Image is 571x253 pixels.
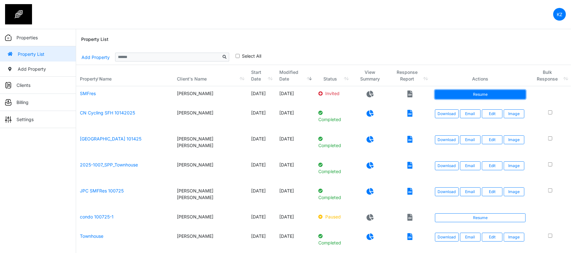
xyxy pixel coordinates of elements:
[482,233,503,242] a: Edit
[5,99,11,106] img: sidemenu_billing.png
[435,161,459,170] a: Download
[435,187,459,196] a: Download
[80,162,138,167] a: 2025-1007_SPP_Townhouse
[81,37,108,42] h6: Property List
[276,184,315,210] td: [DATE]
[482,135,503,144] a: Edit
[276,65,315,86] th: Modified Date: activate to sort column ascending
[319,187,348,201] p: Completed
[5,116,11,123] img: sidemenu_settings.png
[247,65,276,86] th: Start Date: activate to sort column ascending
[482,161,503,170] a: Edit
[247,210,276,229] td: [DATE]
[173,132,247,158] td: [PERSON_NAME] [PERSON_NAME]
[247,184,276,210] td: [DATE]
[76,65,173,86] th: Property Name: activate to sort column ascending
[460,135,481,144] button: Email
[435,213,526,222] a: Resume
[80,136,141,141] a: [GEOGRAPHIC_DATA] 101425
[319,161,348,175] p: Completed
[504,233,524,242] button: Image
[315,65,352,86] th: Status: activate to sort column ascending
[80,233,103,239] a: Townhouse
[482,187,503,196] a: Edit
[557,11,562,18] p: KZ
[247,86,276,106] td: [DATE]
[5,4,32,24] img: spp logo
[504,109,524,118] button: Image
[16,82,30,88] p: Clients
[173,106,247,132] td: [PERSON_NAME]
[173,65,247,86] th: Client's Name: activate to sort column ascending
[504,135,524,144] button: Image
[529,65,571,86] th: Bulk Response: activate to sort column ascending
[80,214,114,219] a: condo 100725-1
[80,188,124,193] a: JPC SMFRes 100725
[173,210,247,229] td: [PERSON_NAME]
[460,233,481,242] button: Email
[504,187,524,196] button: Image
[276,132,315,158] td: [DATE]
[276,86,315,106] td: [DATE]
[389,65,431,86] th: Response Report: activate to sort column ascending
[16,99,29,106] p: Billing
[276,106,315,132] td: [DATE]
[435,233,459,242] a: Download
[435,109,459,118] a: Download
[319,135,348,149] p: Completed
[482,109,503,118] a: Edit
[460,161,481,170] button: Email
[431,65,530,86] th: Actions
[460,109,481,118] button: Email
[553,8,566,21] a: KZ
[242,53,261,59] label: Select All
[319,213,348,220] p: Paused
[319,109,348,123] p: Completed
[16,34,38,41] p: Properties
[81,52,110,63] a: Add Property
[16,116,34,123] p: Settings
[115,53,220,62] input: Sizing example input
[173,184,247,210] td: [PERSON_NAME] [PERSON_NAME]
[276,210,315,229] td: [DATE]
[460,187,481,196] button: Email
[173,158,247,184] td: [PERSON_NAME]
[80,91,96,96] a: SMFres
[504,161,524,170] button: Image
[435,135,459,144] a: Download
[5,82,11,88] img: sidemenu_client.png
[247,158,276,184] td: [DATE]
[435,90,526,99] a: Resume
[247,106,276,132] td: [DATE]
[319,233,348,246] p: Completed
[247,132,276,158] td: [DATE]
[319,90,348,97] p: Invited
[173,86,247,106] td: [PERSON_NAME]
[80,110,135,115] a: CN Cycling SFH 10142025
[276,158,315,184] td: [DATE]
[5,35,11,41] img: sidemenu_properties.png
[352,65,389,86] th: View Summary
